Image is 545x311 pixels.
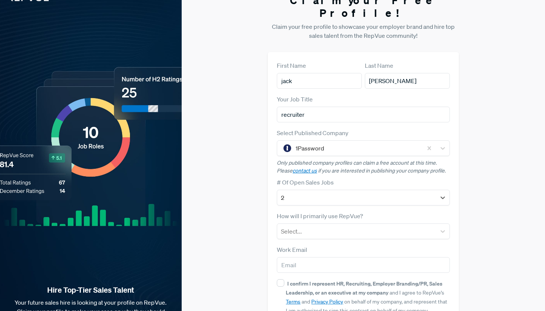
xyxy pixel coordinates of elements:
[365,73,450,89] input: Last Name
[277,159,449,175] p: Only published company profiles can claim a free account at this time. Please if you are interest...
[293,167,317,174] a: contact us
[286,298,300,305] a: Terms
[277,95,313,104] label: Your Job Title
[277,245,307,254] label: Work Email
[268,22,458,40] p: Claim your free profile to showcase your employer brand and hire top sales talent from the RepVue...
[286,280,442,296] strong: I confirm I represent HR, Recruiting, Employer Branding/PR, Sales Leadership, or an executive at ...
[277,61,306,70] label: First Name
[277,257,449,273] input: Email
[277,211,363,220] label: How will I primarily use RepVue?
[283,144,292,153] img: 1Password
[311,298,343,305] a: Privacy Policy
[277,128,348,137] label: Select Published Company
[365,61,393,70] label: Last Name
[277,107,449,122] input: Title
[277,178,334,187] label: # Of Open Sales Jobs
[12,285,170,295] strong: Hire Top-Tier Sales Talent
[277,73,362,89] input: First Name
